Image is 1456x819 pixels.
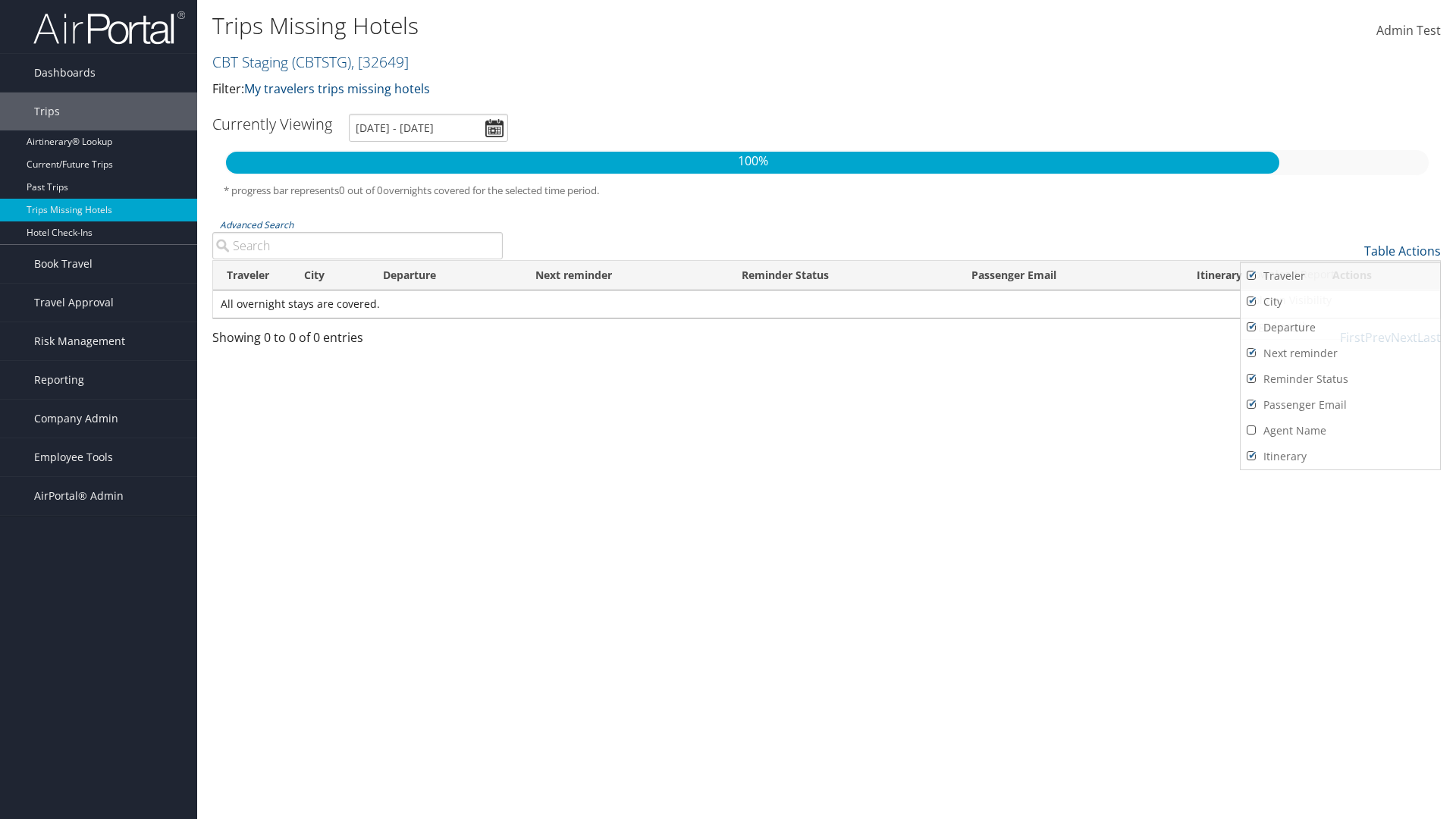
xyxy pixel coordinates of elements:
[1241,262,1440,287] a: Download Report
[34,438,113,476] span: Employee Tools
[1241,289,1440,315] a: City
[1241,263,1440,289] a: Traveler
[34,400,118,438] span: Company Admin
[33,10,185,45] img: airportal-logo.png
[34,245,93,283] span: Book Travel
[34,322,125,360] span: Risk Management
[1241,444,1440,469] a: Itinerary
[34,54,96,92] span: Dashboards
[34,477,124,515] span: AirPortal® Admin
[34,284,114,322] span: Travel Approval
[34,93,60,130] span: Trips
[1241,340,1440,366] a: Next reminder
[1241,366,1440,392] a: Reminder Status
[1241,418,1440,444] a: Agent Name
[34,361,84,399] span: Reporting
[1241,315,1440,340] a: Departure
[1241,392,1440,418] a: Passenger Email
